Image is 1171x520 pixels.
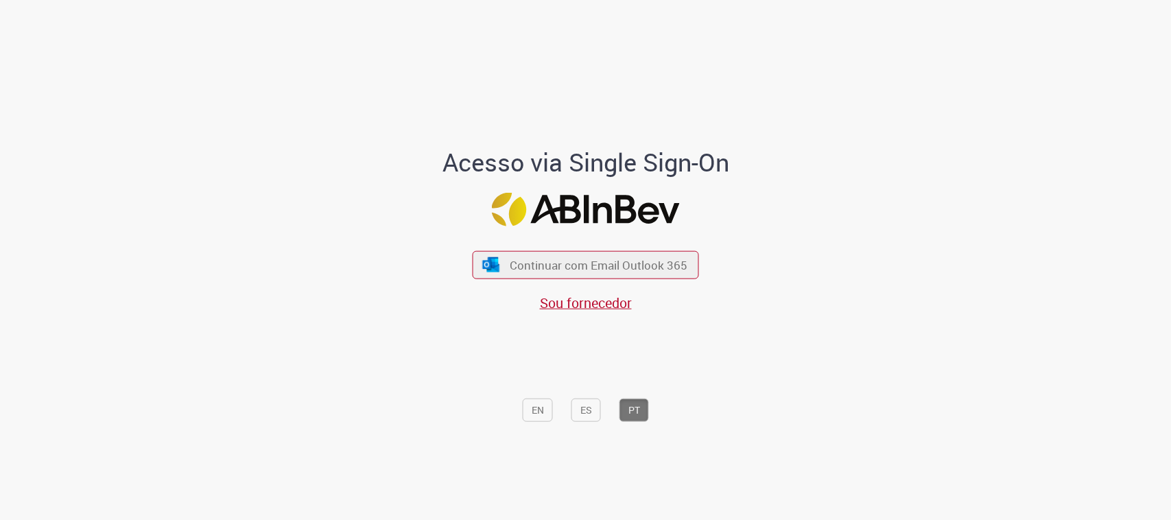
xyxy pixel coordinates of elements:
a: Sou fornecedor [540,294,632,312]
img: ícone Azure/Microsoft 360 [481,257,500,272]
button: EN [523,399,553,422]
button: ícone Azure/Microsoft 360 Continuar com Email Outlook 365 [473,251,699,279]
button: ES [571,399,601,422]
span: Continuar com Email Outlook 365 [510,257,687,273]
button: PT [619,399,649,422]
h1: Acesso via Single Sign-On [395,149,776,176]
img: Logo ABInBev [492,192,680,226]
